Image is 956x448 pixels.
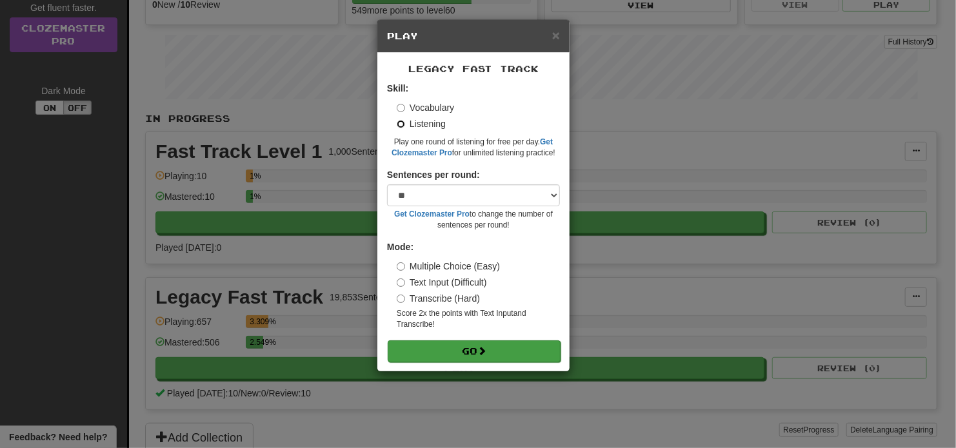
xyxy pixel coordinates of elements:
small: to change the number of sentences per round! [387,209,560,231]
strong: Skill: [387,83,408,93]
label: Sentences per round: [387,168,480,181]
h5: Play [387,30,560,43]
button: Go [388,340,561,362]
label: Listening [397,117,446,130]
input: Multiple Choice (Easy) [397,262,405,271]
strong: Mode: [387,242,413,252]
label: Vocabulary [397,101,454,114]
input: Vocabulary [397,104,405,112]
label: Text Input (Difficult) [397,276,487,289]
input: Transcribe (Hard) [397,295,405,303]
input: Listening [397,120,405,128]
span: Legacy Fast Track [408,63,539,74]
a: Get Clozemaster Pro [394,209,470,219]
button: Close [552,28,560,42]
span: × [552,28,560,43]
input: Text Input (Difficult) [397,278,405,287]
label: Transcribe (Hard) [397,292,480,305]
small: Play one round of listening for free per day. for unlimited listening practice! [387,137,560,159]
small: Score 2x the points with Text Input and Transcribe ! [397,308,560,330]
label: Multiple Choice (Easy) [397,260,500,273]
